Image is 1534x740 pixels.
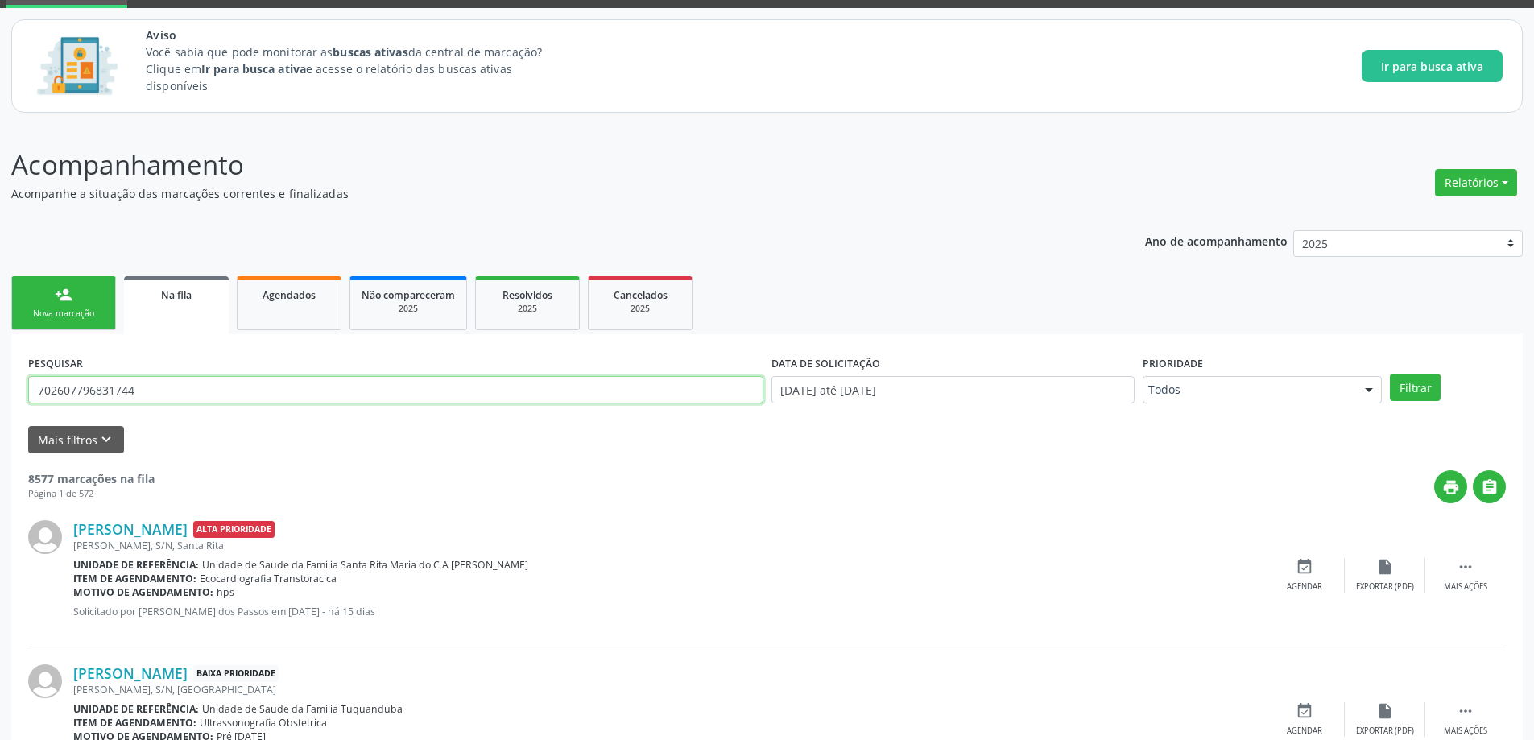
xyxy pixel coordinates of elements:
[1356,726,1414,737] div: Exportar (PDF)
[333,44,407,60] strong: buscas ativas
[28,351,83,376] label: PESQUISAR
[1376,702,1394,720] i: insert_drive_file
[1296,558,1313,576] i: event_available
[97,431,115,449] i: keyboard_arrow_down
[1457,558,1474,576] i: 
[73,683,1264,697] div: [PERSON_NAME], S/N, [GEOGRAPHIC_DATA]
[1444,726,1487,737] div: Mais ações
[28,487,155,501] div: Página 1 de 572
[1390,374,1441,401] button: Filtrar
[502,288,552,302] span: Resolvidos
[193,521,275,538] span: Alta Prioridade
[1356,581,1414,593] div: Exportar (PDF)
[1434,470,1467,503] button: print
[362,303,455,315] div: 2025
[263,288,316,302] span: Agendados
[1145,230,1288,250] p: Ano de acompanhamento
[23,308,104,320] div: Nova marcação
[73,702,199,716] b: Unidade de referência:
[193,665,279,682] span: Baixa Prioridade
[28,471,155,486] strong: 8577 marcações na fila
[487,303,568,315] div: 2025
[1444,581,1487,593] div: Mais ações
[146,27,572,43] span: Aviso
[73,664,188,682] a: [PERSON_NAME]
[11,145,1069,185] p: Acompanhamento
[11,185,1069,202] p: Acompanhe a situação das marcações correntes e finalizadas
[28,664,62,698] img: img
[614,288,668,302] span: Cancelados
[1381,58,1483,75] span: Ir para busca ativa
[771,351,880,376] label: DATA DE SOLICITAÇÃO
[1376,558,1394,576] i: insert_drive_file
[1442,478,1460,496] i: print
[1457,702,1474,720] i: 
[217,585,234,599] span: hps
[1435,169,1517,196] button: Relatórios
[73,585,213,599] b: Motivo de agendamento:
[202,558,528,572] span: Unidade de Saude da Familia Santa Rita Maria do C A [PERSON_NAME]
[200,572,337,585] span: Ecocardiografia Transtoracica
[55,286,72,304] div: person_add
[28,426,124,454] button: Mais filtroskeyboard_arrow_down
[771,376,1135,403] input: Selecione um intervalo
[73,520,188,538] a: [PERSON_NAME]
[200,716,327,730] span: Ultrassonografia Obstetrica
[1143,351,1203,376] label: Prioridade
[201,61,306,76] strong: Ir para busca ativa
[600,303,680,315] div: 2025
[1481,478,1499,496] i: 
[73,558,199,572] b: Unidade de referência:
[362,288,455,302] span: Não compareceram
[1362,50,1503,82] button: Ir para busca ativa
[1296,702,1313,720] i: event_available
[1287,581,1322,593] div: Agendar
[28,520,62,554] img: img
[146,43,572,94] p: Você sabia que pode monitorar as da central de marcação? Clique em e acesse o relatório das busca...
[73,716,196,730] b: Item de agendamento:
[1287,726,1322,737] div: Agendar
[73,539,1264,552] div: [PERSON_NAME], S/N, Santa Rita
[1148,382,1349,398] span: Todos
[202,702,403,716] span: Unidade de Saude da Familia Tuquanduba
[73,605,1264,618] p: Solicitado por [PERSON_NAME] dos Passos em [DATE] - há 15 dias
[28,376,763,403] input: Nome, CNS
[73,572,196,585] b: Item de agendamento:
[31,30,123,102] img: Imagem de CalloutCard
[1473,470,1506,503] button: 
[161,288,192,302] span: Na fila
